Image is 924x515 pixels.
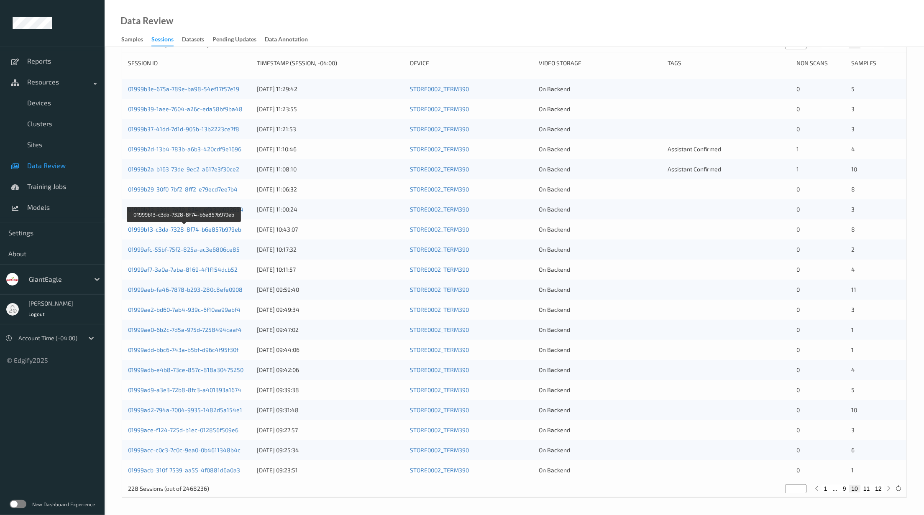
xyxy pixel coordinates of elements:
[121,34,151,46] a: Samples
[851,426,855,433] span: 3
[257,145,404,153] div: [DATE] 11:10:46
[851,366,855,373] span: 4
[851,226,855,233] span: 8
[849,485,861,492] button: 10
[840,485,849,492] button: 9
[410,346,469,353] a: STORE0002_TERM390
[796,166,799,173] span: 1
[410,467,469,474] a: STORE0002_TERM390
[410,306,469,313] a: STORE0002_TERM390
[265,35,308,46] div: Data Annotation
[410,59,533,67] div: Device
[539,366,662,374] div: On Backend
[539,406,662,414] div: On Backend
[128,266,238,273] a: 01999af7-3a0a-7aba-8169-4f1f154dcb52
[851,467,854,474] span: 1
[410,366,469,373] a: STORE0002_TERM390
[257,426,404,434] div: [DATE] 09:27:57
[128,467,240,474] a: 01999acb-310f-7539-aa55-4f0881d6a0a3
[796,326,800,333] span: 0
[410,145,469,153] a: STORE0002_TERM390
[539,245,662,254] div: On Backend
[796,145,799,153] span: 1
[796,125,800,133] span: 0
[182,35,204,46] div: Datasets
[151,35,174,46] div: Sessions
[128,386,241,393] a: 01999ad9-a3e3-72b8-8fc3-a401393a1674
[796,85,800,92] span: 0
[851,446,855,454] span: 6
[796,467,800,474] span: 0
[796,306,800,313] span: 0
[410,85,469,92] a: STORE0002_TERM390
[257,185,404,194] div: [DATE] 11:06:32
[257,225,404,234] div: [DATE] 10:43:07
[539,85,662,93] div: On Backend
[539,59,662,67] div: Video Storage
[410,125,469,133] a: STORE0002_TERM390
[796,366,800,373] span: 0
[128,125,239,133] a: 01999b37-41dd-7d1d-905b-13b2223ce7f8
[121,35,143,46] div: Samples
[257,165,404,173] div: [DATE] 11:08:10
[128,484,209,493] p: 228 Sessions (out of 2468236)
[873,485,884,492] button: 12
[128,186,238,193] a: 01999b29-30f0-7bf2-8ff2-e79ecd7ee7b4
[539,346,662,354] div: On Backend
[796,286,800,293] span: 0
[257,346,404,354] div: [DATE] 09:44:06
[851,85,855,92] span: 5
[257,306,404,314] div: [DATE] 09:49:34
[851,286,856,293] span: 11
[796,266,800,273] span: 0
[668,145,721,153] span: Assistant Confirmed
[668,166,721,173] span: Assistant Confirmed
[257,205,404,214] div: [DATE] 11:00:24
[257,245,404,254] div: [DATE] 10:17:32
[851,406,857,413] span: 10
[796,186,800,193] span: 0
[796,386,800,393] span: 0
[182,34,212,46] a: Datasets
[851,206,855,213] span: 3
[410,446,469,454] a: STORE0002_TERM390
[539,286,662,294] div: On Backend
[851,186,855,193] span: 8
[128,206,243,213] a: 01999b23-9396-7a29-834c-ef430a092654
[410,226,469,233] a: STORE0002_TERM390
[257,386,404,394] div: [DATE] 09:39:38
[257,366,404,374] div: [DATE] 09:42:06
[410,266,469,273] a: STORE0002_TERM390
[539,225,662,234] div: On Backend
[128,346,238,353] a: 01999add-bbc6-743a-b5bf-d96c4f95f30f
[410,386,469,393] a: STORE0002_TERM390
[128,59,251,67] div: Session ID
[668,59,791,67] div: Tags
[410,406,469,413] a: STORE0002_TERM390
[796,59,846,67] div: Non Scans
[410,286,469,293] a: STORE0002_TERM390
[257,85,404,93] div: [DATE] 11:29:42
[410,166,469,173] a: STORE0002_TERM390
[539,306,662,314] div: On Backend
[851,59,901,67] div: Samples
[128,145,241,153] a: 01999b2d-13b4-783b-a6b3-420cdf9e1696
[257,286,404,294] div: [DATE] 09:59:40
[128,306,241,313] a: 01999ae2-bd60-7ab4-939c-6f10aa99abf4
[128,446,241,454] a: 01999acc-c0c3-7c0c-9ea0-0b4611348b4c
[851,145,855,153] span: 4
[410,246,469,253] a: STORE0002_TERM390
[257,466,404,474] div: [DATE] 09:23:51
[257,265,404,274] div: [DATE] 10:11:57
[128,226,241,233] a: 01999b13-c3da-7328-8f74-b6e857b979eb
[796,346,800,353] span: 0
[410,206,469,213] a: STORE0002_TERM390
[796,446,800,454] span: 0
[796,406,800,413] span: 0
[851,346,854,353] span: 1
[851,266,855,273] span: 4
[539,466,662,474] div: On Backend
[796,246,800,253] span: 0
[265,34,316,46] a: Data Annotation
[128,406,242,413] a: 01999ad2-794a-7004-9935-1482d5a154e1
